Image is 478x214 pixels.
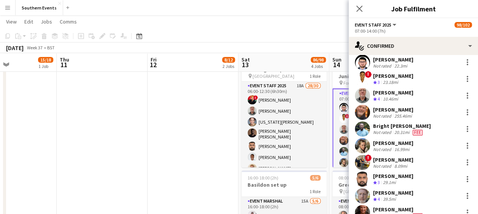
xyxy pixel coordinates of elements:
a: Comms [57,17,80,27]
span: View [6,18,17,25]
button: Southern Events [16,0,63,15]
div: [PERSON_NAME] [373,56,413,63]
div: Crew has different fees then in role [411,129,424,135]
span: 11 [59,60,69,69]
span: 98/102 [454,22,472,28]
a: Edit [21,17,36,27]
app-job-card: 07:00-14:00 (7h)98/102Basildon Half Marathon & Juniors Ford Britain1 RoleEvent Staff 202549A98/10... [332,55,418,167]
span: Sat [241,56,250,63]
div: Bright [PERSON_NAME] [373,123,431,129]
h3: Basildon set up [241,181,327,188]
span: 3 [378,179,380,185]
span: Event Staff 2025 [355,22,391,28]
div: 20.31mi [393,129,411,135]
div: 22.3mi [393,63,409,69]
span: 13 [240,60,250,69]
span: Thu [60,56,69,63]
div: 4 Jobs [311,63,326,69]
div: [PERSON_NAME] [373,89,413,96]
span: 86/98 [311,57,326,63]
div: 07:00-14:00 (7h) [355,28,472,34]
span: 8/12 [222,57,235,63]
span: Edit [24,18,33,25]
span: ! [365,154,372,161]
div: [PERSON_NAME] [373,206,424,213]
div: 39.5mi [381,196,397,203]
div: Not rated [373,146,393,152]
h3: Basildon Half Marathon & Juniors [332,66,418,80]
span: 12 [149,60,157,69]
div: [PERSON_NAME] [373,189,413,196]
div: 16.99mi [393,146,411,152]
div: [PERSON_NAME] [373,140,413,146]
div: [PERSON_NAME] [373,156,413,163]
div: 10.46mi [381,96,400,102]
span: ! [253,95,258,100]
div: Not rated [373,129,393,135]
a: View [3,17,20,27]
div: 29.1mi [381,179,397,186]
div: 255.46mi [393,113,413,119]
span: 5/6 [310,175,321,181]
span: 08:00-12:00 (4h) [338,175,369,181]
div: 2 Jobs [222,63,235,69]
div: 8.09mi [393,163,409,169]
span: Comms [60,18,77,25]
span: Sun [332,56,341,63]
div: Confirmed [349,37,478,55]
div: [PERSON_NAME] [373,106,413,113]
span: [GEOGRAPHIC_DATA] [252,73,294,79]
app-job-card: 06:00-12:30 (6h30m)28/30Tri Reigate Sprint Triathlon [GEOGRAPHIC_DATA]1 RoleEvent Staff 202518A28... [241,55,327,167]
button: Event Staff 2025 [355,22,397,28]
div: BST [47,45,55,50]
div: 23.18mi [381,79,400,86]
div: [PERSON_NAME] [373,72,413,79]
span: Jobs [41,18,52,25]
span: 4 [378,96,380,102]
span: 4 [378,196,380,202]
span: 16:00-18:00 (2h) [248,175,278,181]
div: [DATE] [6,44,24,52]
h3: Greenwich 5k, 10k & J [332,181,418,188]
span: 1 Role [310,73,321,79]
a: Jobs [38,17,55,27]
div: 1 Job [38,63,53,69]
span: 15/18 [38,57,53,63]
span: Week 37 [25,45,44,50]
span: 14 [331,60,341,69]
h3: Job Fulfilment [349,4,478,14]
span: ! [345,114,349,118]
span: Fee [413,130,422,135]
div: Not rated [373,163,393,169]
div: Not rated [373,63,393,69]
span: 1 Role [310,189,321,194]
div: [PERSON_NAME] [373,173,413,179]
span: Ford Britain [343,80,366,86]
span: 3 [378,79,380,85]
div: Not rated [373,113,393,119]
span: [GEOGRAPHIC_DATA] Bandstand [343,189,400,194]
span: ! [365,71,372,78]
span: Fri [151,56,157,63]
